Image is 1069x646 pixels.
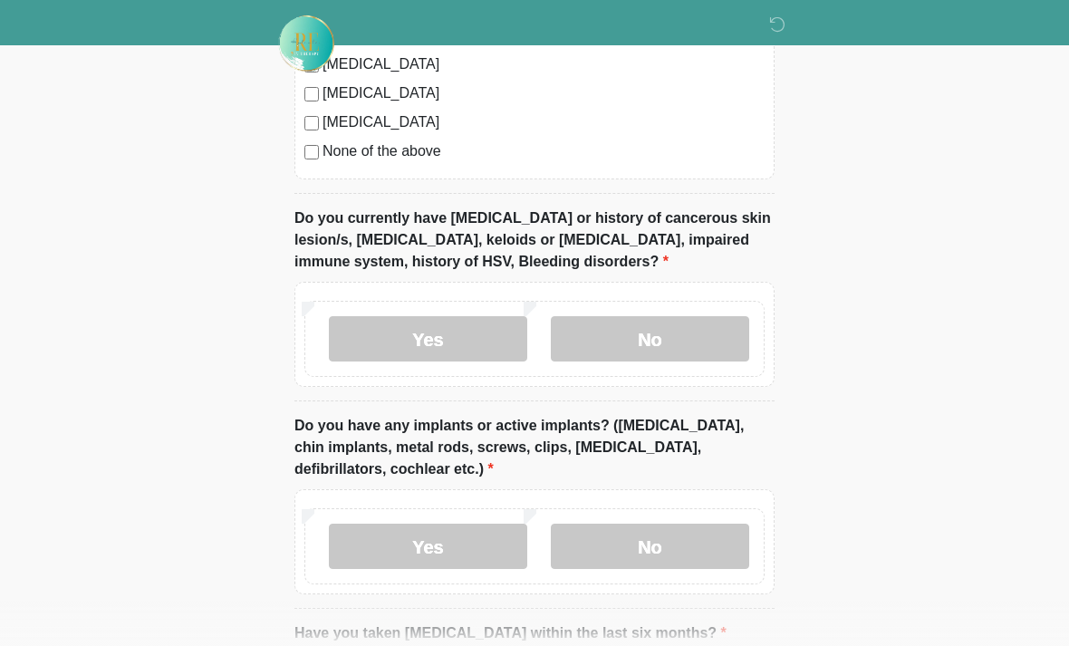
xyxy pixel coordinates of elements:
[551,524,749,569] label: No
[276,14,336,73] img: Rehydrate Aesthetics & Wellness Logo
[304,145,319,159] input: None of the above
[294,415,775,480] label: Do you have any implants or active implants? ([MEDICAL_DATA], chin implants, metal rods, screws, ...
[551,316,749,362] label: No
[304,116,319,130] input: [MEDICAL_DATA]
[294,207,775,273] label: Do you currently have [MEDICAL_DATA] or history of cancerous skin lesion/s, [MEDICAL_DATA], keloi...
[323,82,765,104] label: [MEDICAL_DATA]
[294,622,727,644] label: Have you taken [MEDICAL_DATA] within the last six months?
[329,524,527,569] label: Yes
[323,111,765,133] label: [MEDICAL_DATA]
[323,140,765,162] label: None of the above
[304,87,319,101] input: [MEDICAL_DATA]
[329,316,527,362] label: Yes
